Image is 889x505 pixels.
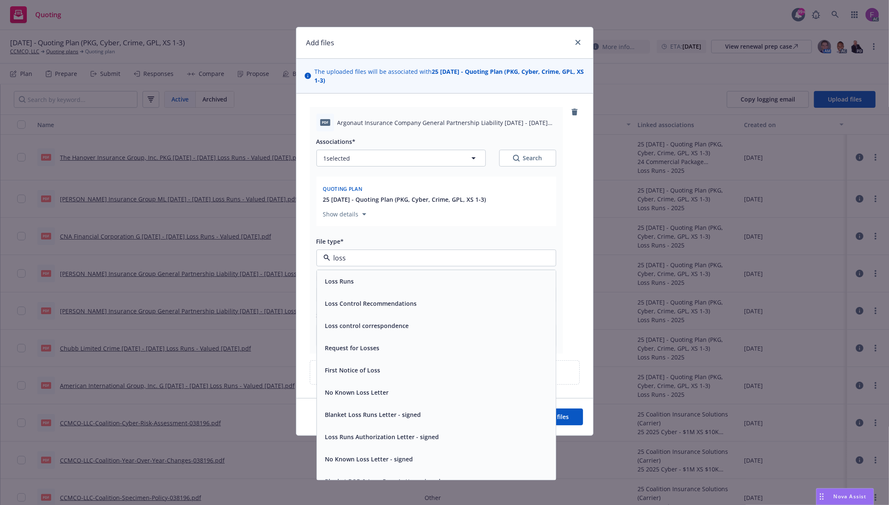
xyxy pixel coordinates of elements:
button: Loss Control Recommendations [325,299,417,308]
a: remove [570,107,580,117]
button: Nova Assist [816,488,874,505]
div: Search [513,154,542,162]
button: 1selected [316,150,486,167]
button: No Known Loss Letter - signed [325,455,413,463]
button: First Notice of Loss [325,366,381,375]
button: Loss control correspondence [325,321,409,330]
span: pdf [320,119,330,125]
span: Associations* [316,138,356,146]
button: Request for Losses [325,344,380,352]
button: Blanket BOR & Loss Runs Letter - signed [325,477,441,486]
button: Blanket Loss Runs Letter - signed [325,410,421,419]
h1: Add files [306,37,334,48]
span: Nova Assist [834,493,867,500]
button: Add files [531,409,583,425]
span: Add files [544,413,569,421]
button: Loss Runs [325,277,354,286]
input: Filter by keyword [330,253,539,263]
button: SearchSearch [499,150,556,167]
svg: Search [513,155,520,161]
span: Argonaut Insurance Company General Partnership Liability [DATE] - [DATE] Loss Runs - Valued [DATE... [337,118,556,127]
a: close [573,37,583,47]
span: The uploaded files will be associated with [314,67,585,85]
span: Quoting plan [323,185,363,193]
button: Loss Runs Authorization Letter - signed [325,432,439,441]
div: Drag to move [816,489,827,505]
div: Upload new files [310,360,580,385]
span: 1 selected [324,154,350,163]
button: No Known Loss Letter [325,388,389,397]
button: Show details [320,209,370,219]
button: 25 [DATE] - Quoting Plan (PKG, Cyber, Crime, GPL, XS 1-3) [323,195,486,204]
span: File type* [316,237,344,245]
strong: 25 [DATE] - Quoting Plan (PKG, Cyber, Crime, GPL, XS 1-3) [314,68,584,84]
